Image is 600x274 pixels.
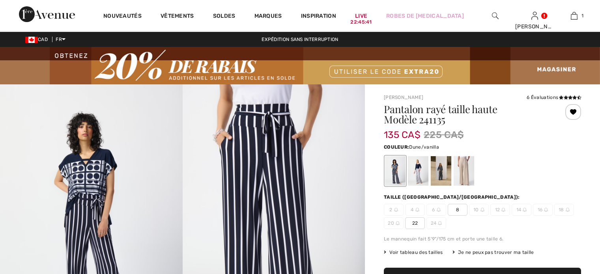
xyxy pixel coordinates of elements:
[408,156,428,186] div: Vanille/Bleu Minuit
[405,204,425,216] span: 4
[384,104,548,125] h1: Pantalon rayé taille haute Modèle 241135
[571,11,578,21] img: Mon panier
[480,208,484,212] img: ring-m.svg
[492,11,499,21] img: recherche
[426,204,446,216] span: 6
[415,208,419,212] img: ring-m.svg
[544,208,548,212] img: ring-m.svg
[512,204,531,216] span: 14
[386,12,464,20] a: Robes de [MEDICAL_DATA]
[409,144,439,150] span: Dune/vanilla
[448,204,467,216] span: 8
[550,215,592,235] iframe: Ouvre un widget dans lequel vous pouvez chatter avec l’un de nos agents
[355,12,367,20] a: Live22:45:41
[384,235,581,242] div: Le mannequin fait 5'9"/175 cm et porte une taille 6.
[501,208,505,212] img: ring-m.svg
[438,221,442,225] img: ring-m.svg
[25,37,51,42] span: CAD
[384,217,404,229] span: 20
[581,12,583,19] span: 1
[103,13,142,21] a: Nouveautés
[25,37,38,43] img: Canadian Dollar
[533,204,553,216] span: 16
[384,204,404,216] span: 2
[384,95,423,100] a: [PERSON_NAME]
[394,208,398,212] img: ring-m.svg
[426,217,446,229] span: 24
[350,19,372,26] div: 22:45:41
[531,12,538,19] a: Se connecter
[385,156,406,186] div: Bleu Minuit/Vanille
[555,11,593,21] a: 1
[490,204,510,216] span: 12
[56,37,65,42] span: FR
[437,208,441,212] img: ring-m.svg
[384,144,409,150] span: Couleur:
[469,204,489,216] span: 10
[531,11,538,21] img: Mes infos
[566,208,570,212] img: ring-m.svg
[384,121,421,140] span: 135 CA$
[405,217,425,229] span: 22
[523,208,527,212] img: ring-m.svg
[19,6,75,22] img: 1ère Avenue
[384,249,443,256] span: Voir tableau des tailles
[431,156,451,186] div: Noir/Vanille
[527,94,581,101] div: 6 Évaluations
[554,204,574,216] span: 18
[396,221,400,225] img: ring-m.svg
[213,13,236,21] a: Soldes
[424,128,464,142] span: 225 CA$
[454,156,474,186] div: Dune/vanilla
[452,249,534,256] div: Je ne peux pas trouver ma taille
[301,13,336,21] span: Inspiration
[161,13,194,21] a: Vêtements
[384,194,521,201] div: Taille ([GEOGRAPHIC_DATA]/[GEOGRAPHIC_DATA]):
[254,13,282,21] a: Marques
[515,22,554,31] div: [PERSON_NAME]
